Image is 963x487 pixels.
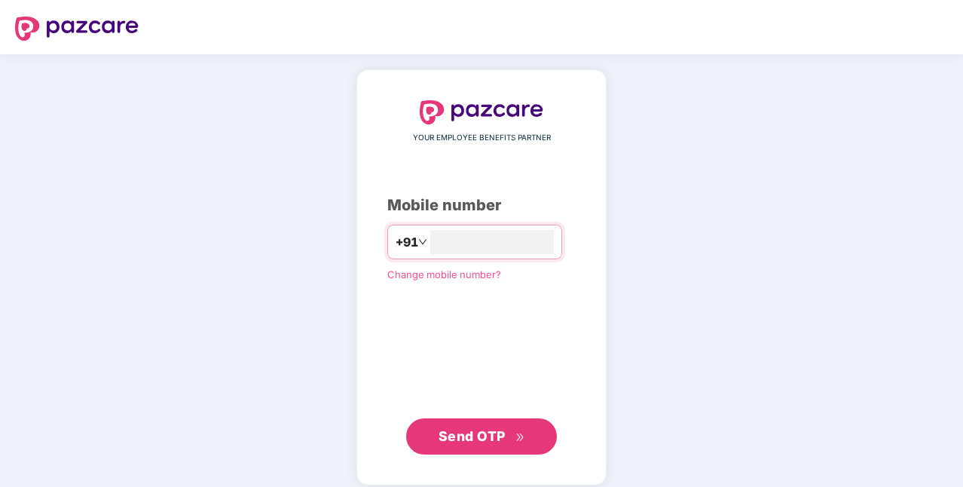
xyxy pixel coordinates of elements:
div: Mobile number [387,194,576,217]
span: Send OTP [439,428,506,444]
a: Change mobile number? [387,268,501,280]
span: down [418,237,427,247]
button: Send OTPdouble-right [406,418,557,455]
img: logo [420,100,543,124]
span: +91 [396,233,418,252]
span: double-right [515,433,525,443]
img: logo [15,17,139,41]
span: YOUR EMPLOYEE BENEFITS PARTNER [413,132,551,144]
